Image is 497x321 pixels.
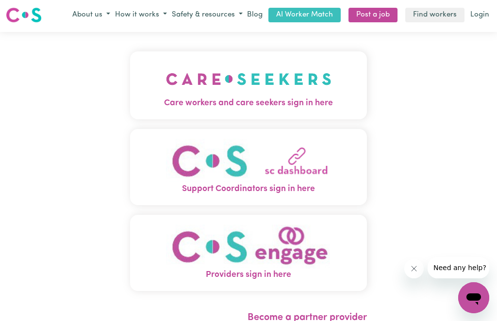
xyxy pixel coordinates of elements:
[130,97,367,110] span: Care workers and care seekers sign in here
[169,7,245,23] button: Safety & resources
[268,8,341,23] a: AI Worker Match
[405,8,464,23] a: Find workers
[458,282,489,313] iframe: Button to launch messaging window
[130,215,367,291] button: Providers sign in here
[468,8,491,23] a: Login
[428,257,489,278] iframe: Message from company
[130,269,367,281] span: Providers sign in here
[6,6,42,24] img: Careseekers logo
[404,259,424,278] iframe: Close message
[130,129,367,205] button: Support Coordinators sign in here
[245,8,265,23] a: Blog
[6,4,42,26] a: Careseekers logo
[113,7,169,23] button: How it works
[348,8,398,23] a: Post a job
[130,183,367,195] span: Support Coordinators sign in here
[130,51,367,119] button: Care workers and care seekers sign in here
[70,7,113,23] button: About us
